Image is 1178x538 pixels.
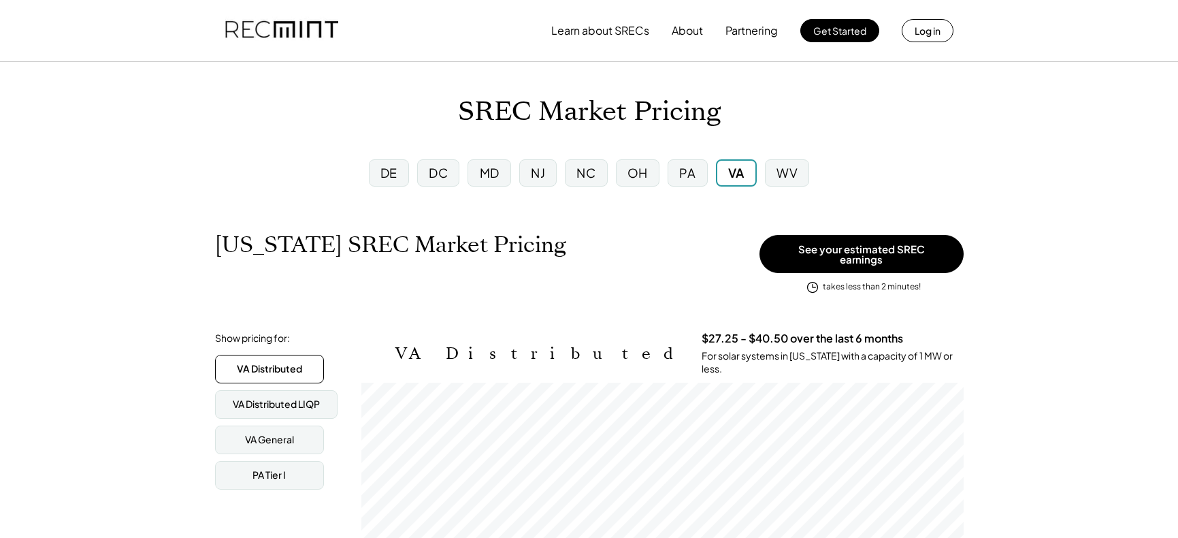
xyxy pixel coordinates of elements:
[237,362,302,376] div: VA Distributed
[252,469,286,482] div: PA Tier I
[458,96,721,128] h1: SREC Market Pricing
[225,7,338,54] img: recmint-logotype%403x.png
[395,344,681,364] h2: VA Distributed
[759,235,964,273] button: See your estimated SREC earnings
[725,17,778,44] button: Partnering
[627,164,648,181] div: OH
[902,19,953,42] button: Log in
[702,349,964,376] div: For solar systems in [US_STATE] with a capacity of 1 MW or less.
[800,19,879,42] button: Get Started
[576,164,595,181] div: NC
[429,164,448,181] div: DC
[679,164,696,181] div: PA
[380,164,397,181] div: DE
[672,17,703,44] button: About
[215,332,290,345] div: Show pricing for:
[702,332,903,346] h3: $27.25 - $40.50 over the last 6 months
[728,164,745,181] div: VA
[233,398,320,411] div: VA Distributed LIQP
[480,164,500,181] div: MD
[823,281,921,293] div: takes less than 2 minutes!
[215,232,566,258] h1: [US_STATE] SREC Market Pricing
[776,164,798,181] div: WV
[245,433,294,447] div: VA General
[551,17,649,44] button: Learn about SRECs
[531,164,545,181] div: NJ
